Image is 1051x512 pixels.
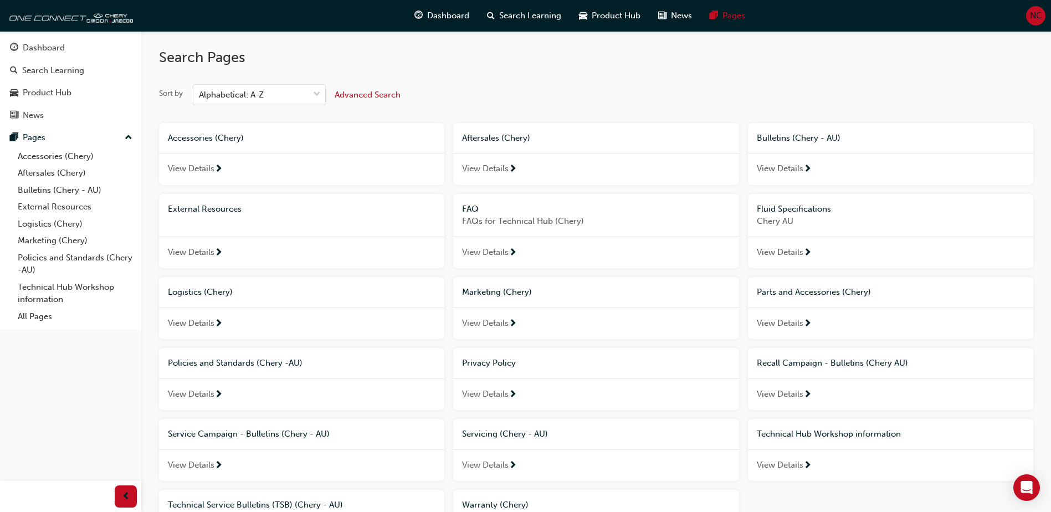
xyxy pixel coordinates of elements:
a: Marketing (Chery) [13,232,137,249]
span: View Details [168,246,214,259]
span: search-icon [10,66,18,76]
span: next-icon [803,165,812,175]
span: Technical Hub Workshop information [757,429,901,439]
span: prev-icon [122,490,130,504]
span: next-icon [803,461,812,471]
span: Servicing (Chery - AU) [462,429,548,439]
a: News [4,105,137,126]
span: Bulletins (Chery - AU) [757,133,840,143]
button: Pages [4,127,137,148]
div: Alphabetical: A-Z [199,89,264,101]
span: pages-icon [710,9,718,23]
span: Policies and Standards (Chery -AU) [168,358,303,368]
a: Product Hub [4,83,137,103]
div: Product Hub [23,86,71,99]
span: Technical Service Bulletins (TSB) (Chery - AU) [168,500,343,510]
span: Parts and Accessories (Chery) [757,287,871,297]
a: Aftersales (Chery)View Details [453,123,739,185]
div: Sort by [159,88,183,99]
span: View Details [757,246,803,259]
a: Parts and Accessories (Chery)View Details [748,277,1033,339]
span: next-icon [214,390,223,400]
div: News [23,109,44,122]
a: Policies and Standards (Chery -AU) [13,249,137,279]
a: Fluid SpecificationsChery AUView Details [748,194,1033,269]
span: car-icon [579,9,587,23]
span: next-icon [509,319,517,329]
span: next-icon [803,390,812,400]
span: Recall Campaign - Bulletins (Chery AU) [757,358,908,368]
a: Accessories (Chery) [13,148,137,165]
a: Marketing (Chery)View Details [453,277,739,339]
button: NC [1026,6,1045,25]
span: View Details [462,388,509,401]
span: NC [1030,9,1042,22]
span: pages-icon [10,133,18,143]
span: Fluid Specifications [757,204,831,214]
span: View Details [168,162,214,175]
span: View Details [462,162,509,175]
span: Advanced Search [335,90,401,100]
a: Policies and Standards (Chery -AU)View Details [159,348,444,410]
span: Service Campaign - Bulletins (Chery - AU) [168,429,330,439]
span: View Details [757,388,803,401]
div: Search Learning [22,64,84,77]
span: next-icon [509,461,517,471]
span: news-icon [10,111,18,121]
span: next-icon [214,248,223,258]
span: down-icon [313,88,321,102]
span: Product Hub [592,9,640,22]
span: next-icon [214,165,223,175]
div: Open Intercom Messenger [1013,474,1040,501]
span: next-icon [509,248,517,258]
a: Privacy PolicyView Details [453,348,739,410]
span: Marketing (Chery) [462,287,532,297]
span: FAQ [462,204,479,214]
span: next-icon [509,390,517,400]
a: FAQFAQs for Technical Hub (Chery)View Details [453,194,739,269]
span: View Details [757,459,803,472]
a: pages-iconPages [701,4,754,27]
span: car-icon [10,88,18,98]
div: Dashboard [23,42,65,54]
a: car-iconProduct Hub [570,4,649,27]
span: View Details [168,317,214,330]
a: Logistics (Chery) [13,216,137,233]
span: Accessories (Chery) [168,133,244,143]
a: Bulletins (Chery - AU) [13,182,137,199]
button: Advanced Search [335,84,401,105]
span: Dashboard [427,9,469,22]
a: External ResourcesView Details [159,194,444,269]
span: View Details [168,459,214,472]
div: Pages [23,131,45,144]
span: next-icon [509,165,517,175]
span: guage-icon [10,43,18,53]
span: next-icon [803,319,812,329]
a: Technical Hub Workshop informationView Details [748,419,1033,481]
span: up-icon [125,131,132,145]
a: Bulletins (Chery - AU)View Details [748,123,1033,185]
span: next-icon [803,248,812,258]
a: Service Campaign - Bulletins (Chery - AU)View Details [159,419,444,481]
a: Technical Hub Workshop information [13,279,137,308]
span: Search Learning [499,9,561,22]
span: guage-icon [414,9,423,23]
a: Recall Campaign - Bulletins (Chery AU)View Details [748,348,1033,410]
span: FAQs for Technical Hub (Chery) [462,215,730,228]
a: External Resources [13,198,137,216]
span: External Resources [168,204,242,214]
a: All Pages [13,308,137,325]
span: search-icon [487,9,495,23]
img: oneconnect [6,4,133,27]
span: View Details [462,459,509,472]
span: Pages [722,9,745,22]
a: Accessories (Chery)View Details [159,123,444,185]
span: Chery AU [757,215,1024,228]
span: Logistics (Chery) [168,287,233,297]
h2: Search Pages [159,49,1033,66]
span: View Details [757,317,803,330]
a: Logistics (Chery)View Details [159,277,444,339]
a: guage-iconDashboard [406,4,478,27]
